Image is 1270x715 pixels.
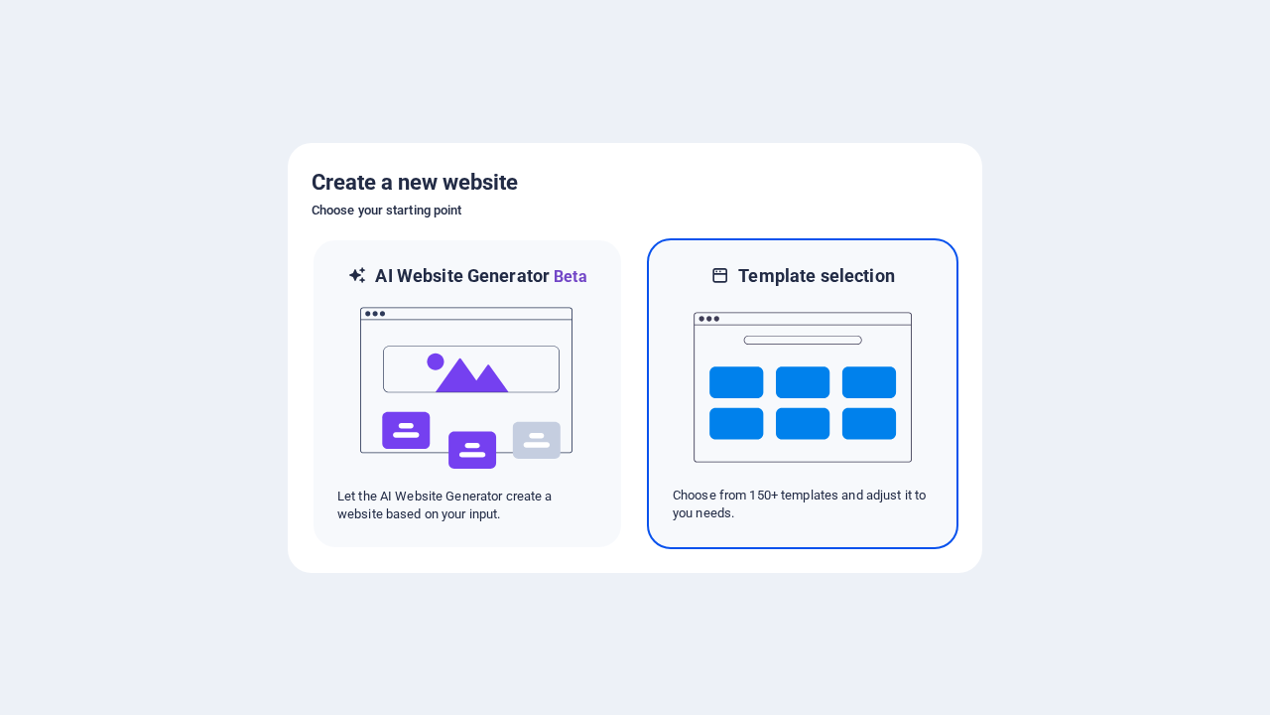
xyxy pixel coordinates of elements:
p: Choose from 150+ templates and adjust it to you needs. [673,487,933,522]
h6: AI Website Generator [375,264,586,289]
h5: Create a new website [312,167,958,199]
h6: Choose your starting point [312,199,958,222]
p: Let the AI Website Generator create a website based on your input. [337,488,597,523]
h6: Template selection [738,264,894,288]
img: ai [358,289,576,488]
span: Beta [550,267,587,286]
div: Template selectionChoose from 150+ templates and adjust it to you needs. [647,238,958,549]
div: AI Website GeneratorBetaaiLet the AI Website Generator create a website based on your input. [312,238,623,549]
